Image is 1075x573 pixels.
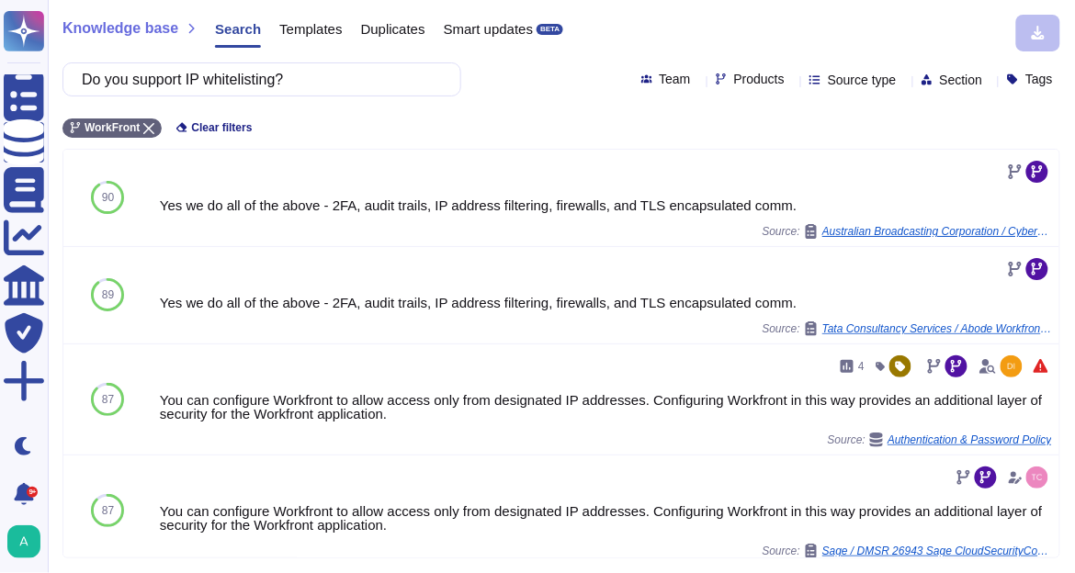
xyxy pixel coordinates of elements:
div: Yes we do all of the above - 2FA, audit trails, IP address filtering, firewalls, and TLS encapsul... [160,198,1052,212]
span: Smart updates [444,22,534,36]
span: 89 [102,289,114,300]
input: Search a question or template... [73,63,442,95]
button: user [4,522,53,562]
span: Knowledge base [62,21,178,36]
span: Source: [763,321,1052,336]
span: Products [734,73,785,85]
span: Search [215,22,261,36]
span: 87 [102,505,114,516]
div: Yes we do all of the above - 2FA, audit trails, IP address filtering, firewalls, and TLS encapsul... [160,296,1052,309]
span: Source type [828,73,897,86]
span: Tata Consultancy Services / Abode Workfront InfoSec Questions [822,323,1052,334]
img: user [1026,466,1048,489]
span: Australian Broadcasting Corporation / Cybersecurity Assessment v2.0 [822,226,1052,237]
span: Clear filters [191,122,252,133]
img: user [1001,355,1023,377]
span: 4 [858,361,865,372]
span: Source: [828,433,1052,447]
span: Tags [1025,73,1053,85]
span: Sage / DMSR 26943 Sage CloudSecurityComplianceChecklist [822,545,1052,556]
span: Source: [763,224,1052,239]
div: BETA [537,24,563,35]
span: Templates [279,22,342,36]
span: WorkFront [85,122,140,133]
img: user [7,525,40,558]
div: You can configure Workfront to allow access only from designated IP addresses. Configuring Workfr... [160,504,1052,532]
span: Team [660,73,691,85]
span: 90 [102,192,114,203]
div: You can configure Workfront to allow access only from designated IP addresses. Configuring Workfr... [160,393,1052,421]
span: 87 [102,394,114,405]
span: Authentication & Password Policy [888,434,1052,445]
span: Section [940,73,983,86]
div: 9+ [27,487,38,498]
span: Source: [763,544,1052,558]
span: Duplicates [361,22,425,36]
